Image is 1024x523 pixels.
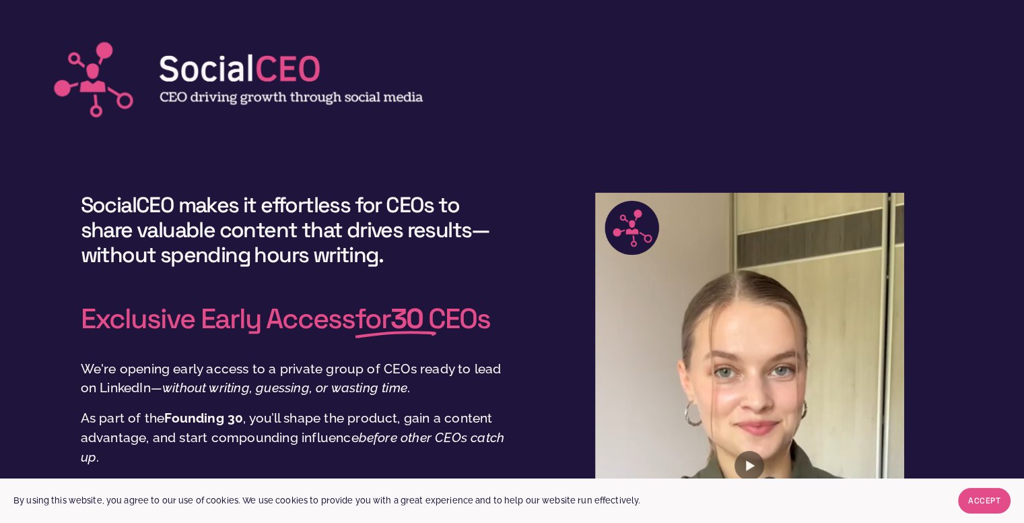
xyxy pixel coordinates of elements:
[428,301,490,336] span: CEOs
[151,380,407,395] em: —without writing, guessing, or wasting time
[81,359,508,398] p: We're opening early access to a private group of CEOs ready to lead on LinkedIn .
[41,29,444,130] img: SocialCEO
[735,451,764,481] button: Play
[355,301,429,336] span: for
[958,488,1011,514] button: Accept
[164,410,243,425] strong: Founding 30
[81,301,355,336] span: Exclusive Early Access
[968,495,1000,506] span: Accept
[81,430,508,464] em: before other CEOs catch up
[13,494,640,507] p: By using this website, you agree to our use of cookies. We use cookies to provide you with a grea...
[390,301,423,336] strong: 30
[81,408,508,466] p: As part of the , you’ll shape the product, gain a content advantage, and start compounding influe...
[81,193,508,268] h4: SocialCEO makes it effortless for CEOs to share valuable content that drives results—without spen...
